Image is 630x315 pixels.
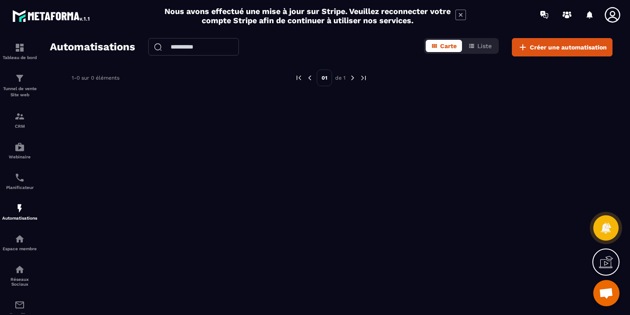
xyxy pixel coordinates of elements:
[14,172,25,183] img: scheduler
[2,36,37,66] a: formationformationTableau de bord
[463,40,497,52] button: Liste
[14,264,25,275] img: social-network
[2,258,37,293] a: social-networksocial-networkRéseaux Sociaux
[360,74,367,82] img: next
[14,73,25,84] img: formation
[2,277,37,287] p: Réseaux Sociaux
[2,66,37,105] a: formationformationTunnel de vente Site web
[14,42,25,53] img: formation
[50,38,135,56] h2: Automatisations
[530,43,607,52] span: Créer une automatisation
[2,105,37,135] a: formationformationCRM
[2,216,37,220] p: Automatisations
[349,74,357,82] img: next
[2,185,37,190] p: Planificateur
[14,234,25,244] img: automations
[335,74,346,81] p: de 1
[477,42,492,49] span: Liste
[2,135,37,166] a: automationsautomationsWebinaire
[295,74,303,82] img: prev
[14,111,25,122] img: formation
[2,86,37,98] p: Tunnel de vente Site web
[512,38,612,56] button: Créer une automatisation
[2,196,37,227] a: automationsautomationsAutomatisations
[306,74,314,82] img: prev
[2,227,37,258] a: automationsautomationsEspace membre
[2,166,37,196] a: schedulerschedulerPlanificateur
[317,70,332,86] p: 01
[12,8,91,24] img: logo
[14,300,25,310] img: email
[164,7,451,25] h2: Nous avons effectué une mise à jour sur Stripe. Veuillez reconnecter votre compte Stripe afin de ...
[426,40,462,52] button: Carte
[2,246,37,251] p: Espace membre
[2,154,37,159] p: Webinaire
[14,203,25,213] img: automations
[2,124,37,129] p: CRM
[440,42,457,49] span: Carte
[72,75,119,81] p: 1-0 sur 0 éléments
[593,280,619,306] div: Open chat
[2,55,37,60] p: Tableau de bord
[14,142,25,152] img: automations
